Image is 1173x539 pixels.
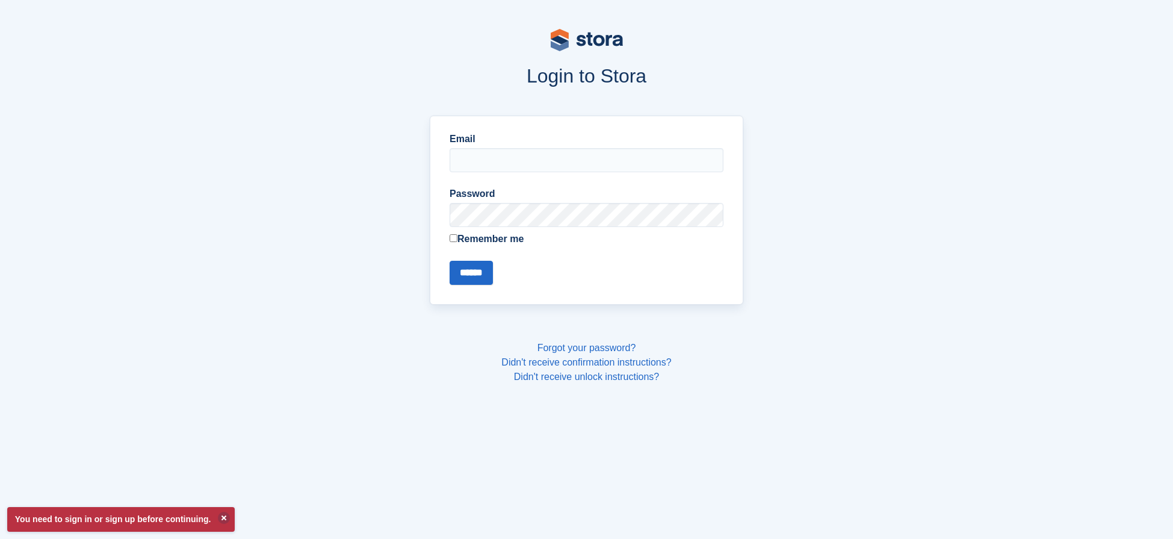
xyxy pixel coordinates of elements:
[450,187,723,201] label: Password
[551,29,623,51] img: stora-logo-53a41332b3708ae10de48c4981b4e9114cc0af31d8433b30ea865607fb682f29.svg
[450,234,457,242] input: Remember me
[537,343,636,353] a: Forgot your password?
[200,65,973,87] h1: Login to Stora
[450,132,723,146] label: Email
[514,372,659,382] a: Didn't receive unlock instructions?
[7,507,235,532] p: You need to sign in or sign up before continuing.
[450,232,723,246] label: Remember me
[501,357,671,367] a: Didn't receive confirmation instructions?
